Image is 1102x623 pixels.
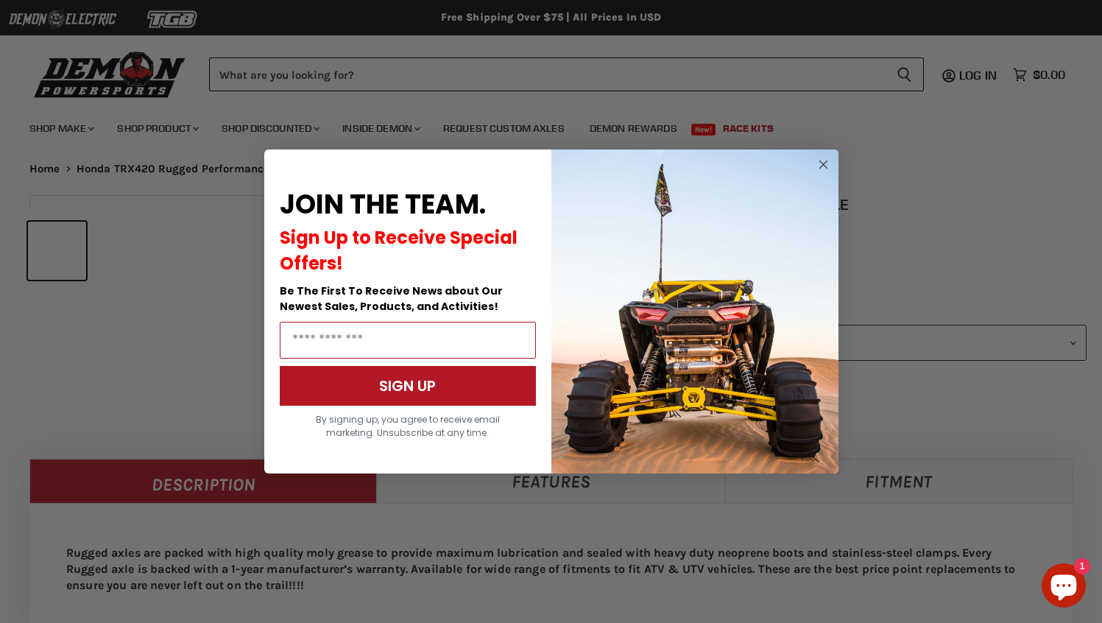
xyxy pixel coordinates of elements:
span: Sign Up to Receive Special Offers! [280,225,518,275]
button: SIGN UP [280,366,536,406]
input: Email Address [280,322,536,359]
span: Be The First To Receive News about Our Newest Sales, Products, and Activities! [280,284,503,314]
img: a9095488-b6e7-41ba-879d-588abfab540b.jpeg [551,149,838,474]
inbox-online-store-chat: Shopify online store chat [1037,563,1090,611]
span: JOIN THE TEAM. [280,186,486,223]
span: By signing up, you agree to receive email marketing. Unsubscribe at any time. [316,413,500,439]
button: Close dialog [814,155,833,174]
